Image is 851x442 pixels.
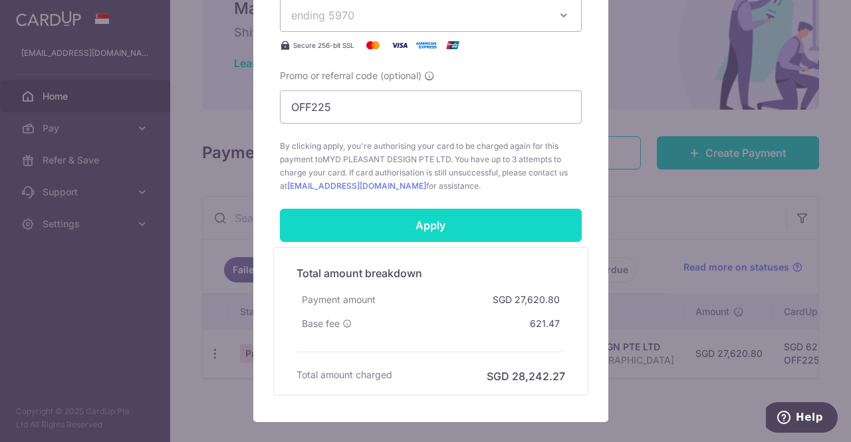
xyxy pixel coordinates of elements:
[322,154,451,164] span: MYD PLEASANT DESIGN PTE LTD
[293,40,354,51] span: Secure 256-bit SSL
[439,37,466,53] img: UnionPay
[413,37,439,53] img: American Express
[386,37,413,53] img: Visa
[766,402,838,435] iframe: Opens a widget where you can find more information
[280,69,422,82] span: Promo or referral code (optional)
[297,265,565,281] h5: Total amount breakdown
[280,140,582,193] span: By clicking apply, you're authorising your card to be charged again for this payment to . You hav...
[291,9,354,22] span: ending 5970
[297,368,392,382] h6: Total amount charged
[487,288,565,312] div: SGD 27,620.80
[487,368,565,384] h6: SGD 28,242.27
[525,312,565,336] div: 621.47
[287,181,426,191] a: [EMAIL_ADDRESS][DOMAIN_NAME]
[280,209,582,242] input: Apply
[360,37,386,53] img: Mastercard
[297,288,381,312] div: Payment amount
[302,317,340,330] span: Base fee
